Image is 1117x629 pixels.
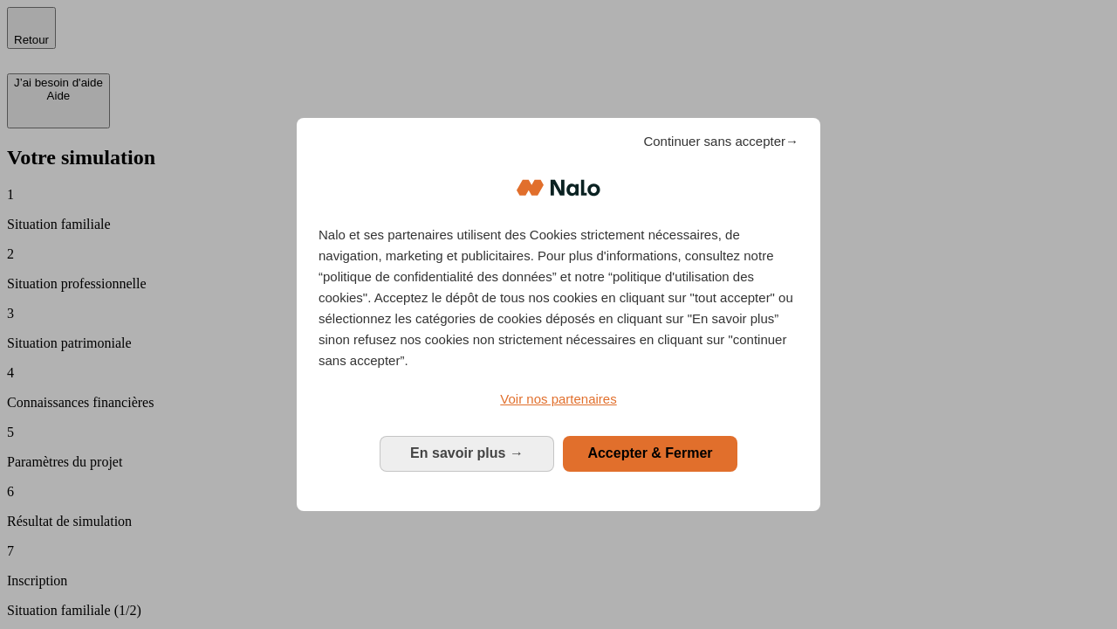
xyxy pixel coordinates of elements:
span: Continuer sans accepter→ [643,131,798,152]
img: Logo [517,162,600,214]
span: Accepter & Fermer [587,446,712,460]
button: Accepter & Fermer: Accepter notre traitement des données et fermer [563,436,737,471]
button: En savoir plus: Configurer vos consentements [380,436,554,471]
a: Voir nos partenaires [319,389,798,410]
p: Nalo et ses partenaires utilisent des Cookies strictement nécessaires, de navigation, marketing e... [319,225,798,371]
span: Voir nos partenaires [500,391,616,406]
div: Bienvenue chez Nalo Gestion du consentement [297,118,820,510]
span: En savoir plus → [410,446,524,460]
